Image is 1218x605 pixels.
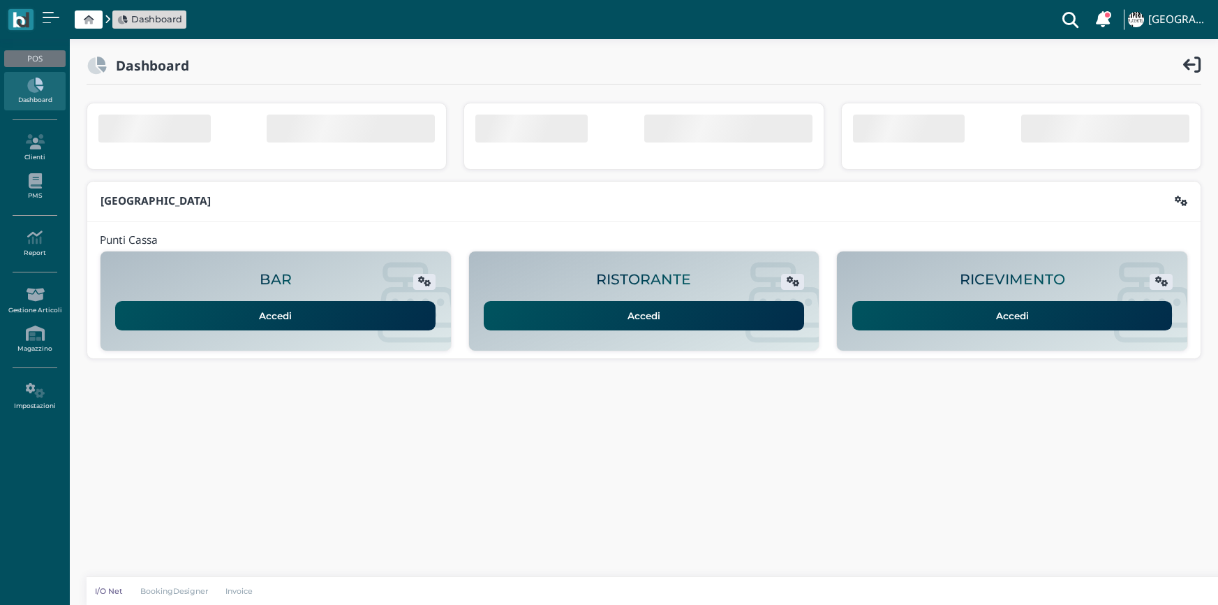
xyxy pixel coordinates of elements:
h2: BAR [260,272,292,288]
iframe: Help widget launcher [1119,562,1206,593]
a: Impostazioni [4,377,65,416]
b: [GEOGRAPHIC_DATA] [101,194,211,208]
a: ... [GEOGRAPHIC_DATA] [1126,3,1210,36]
a: Report [4,224,65,263]
h2: Dashboard [107,58,189,73]
img: ... [1128,12,1143,27]
h4: Punti Cassa [100,235,158,247]
a: Dashboard [4,72,65,110]
a: Magazzino [4,320,65,358]
a: Accedi [115,301,436,330]
h2: RICEVIMENTO [960,272,1065,288]
a: Clienti [4,129,65,167]
a: Accedi [852,301,1173,330]
h2: RISTORANTE [596,272,691,288]
a: Accedi [484,301,804,330]
a: PMS [4,168,65,206]
h4: [GEOGRAPHIC_DATA] [1148,14,1210,26]
span: Dashboard [131,13,182,26]
img: logo [13,12,29,28]
div: POS [4,50,65,67]
a: Gestione Articoli [4,282,65,320]
a: Dashboard [117,13,182,26]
